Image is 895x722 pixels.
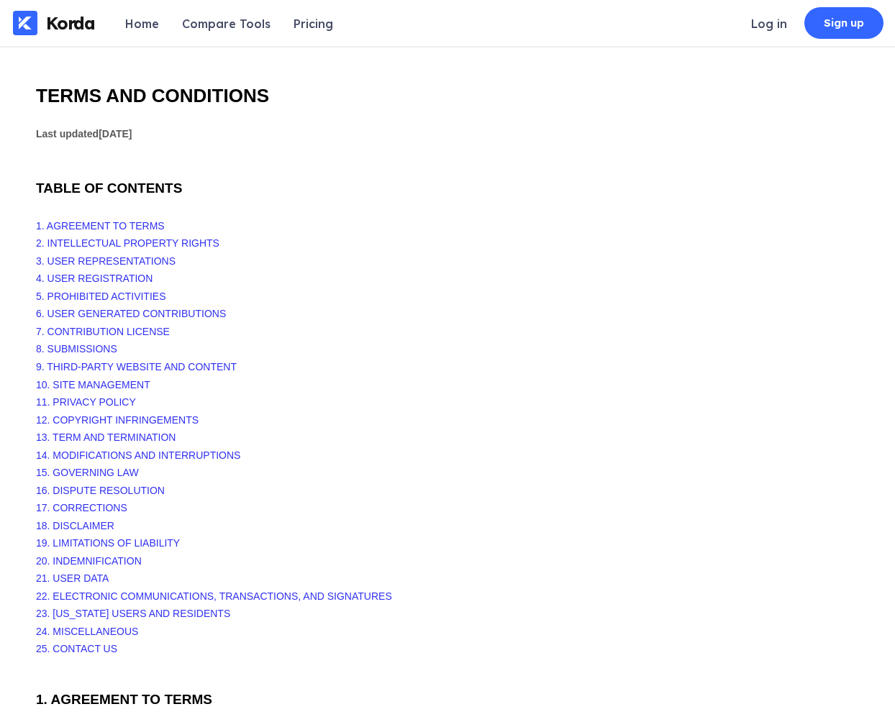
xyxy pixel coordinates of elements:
span: 1. AGREEMENT TO TERMS [36,692,212,707]
a: 18. DISCLAIMER [36,520,114,531]
a: 23. [US_STATE] USERS AND RESIDENTS [36,608,230,619]
a: 10. SITE MANAGEMENT [36,379,150,390]
a: 4. USER REGISTRATION [36,273,153,284]
a: 8. SUBMISSIONS [36,343,117,355]
bdt: [DATE] [99,128,132,140]
a: 7. CONTRIBUTION LICENSE [36,326,170,337]
div: Compare Tools [182,17,271,31]
a: 1. AGREEMENT TO TERMS [36,220,165,232]
a: Sign up [804,7,883,39]
a: 17. CORRECTIONS [36,502,127,513]
span: TABLE OF CONTENTS [36,180,182,196]
bdt: TERMS AND CONDITIONS [36,85,269,106]
a: 13. TERM AND TERMINATION [36,431,176,443]
a: 25. CONTACT US [36,643,117,654]
a: 20. INDEMNIFICATION [36,555,142,567]
a: 15. GOVERNING LAW [36,467,139,478]
div: Korda [46,12,95,34]
a: 22. ELECTRONIC COMMUNICATIONS, TRANSACTIONS, AND SIGNATURES [36,590,392,602]
a: 11. PRIVACY POLICY [36,396,136,408]
strong: Last updated [36,128,132,140]
a: 24. MISCELLANEOUS [36,626,138,637]
a: 9. THIRD-PARTY WEBSITE AND CONTENT [36,361,237,373]
a: 14. MODIFICATIONS AND INTERRUPTIONS [36,449,240,461]
div: Pricing [294,17,333,31]
div: Sign up [824,16,865,30]
a: 6. USER GENERATED CONTRIBUTIONS [36,308,226,319]
a: 5. PROHIBITED ACTIVITIES [36,291,165,302]
a: 12. COPYRIGHT INFRINGEMENTS [36,414,199,426]
div: Log in [751,17,787,31]
a: 19. LIMITATIONS OF LIABILITY [36,537,180,549]
div: Home [125,17,159,31]
a: 21. USER DATA [36,572,109,584]
a: 16. DISPUTE RESOLUTION [36,485,165,496]
a: 2. INTELLECTUAL PROPERTY RIGHTS [36,237,219,249]
a: 3. USER REPRESENTATIONS [36,255,176,267]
